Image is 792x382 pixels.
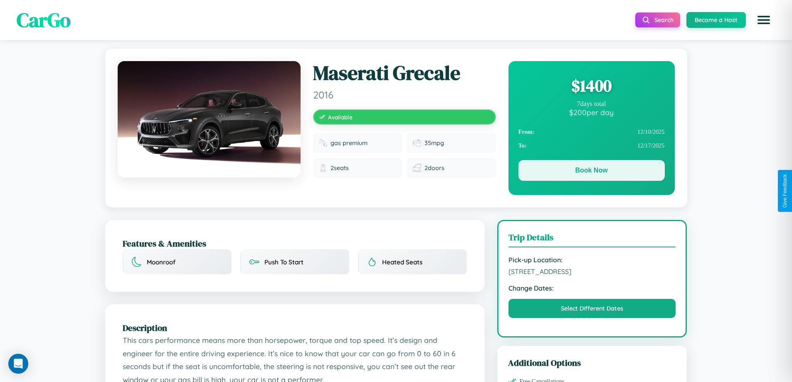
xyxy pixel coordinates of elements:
img: Fuel type [319,139,327,147]
span: gas premium [331,139,368,147]
div: Give Feedback [782,174,788,208]
div: Open Intercom Messenger [8,354,28,374]
span: Push To Start [264,258,303,266]
strong: From: [518,128,535,136]
div: 7 days total [518,100,665,108]
h1: Maserati Grecale [313,61,496,85]
span: 35 mpg [424,139,444,147]
img: Maserati Grecale 2016 [118,61,301,177]
h2: Features & Amenities [123,237,467,249]
button: Become a Host [686,12,746,28]
span: Available [328,113,353,121]
div: $ 1400 [518,74,665,97]
span: 2016 [313,89,496,101]
div: 12 / 17 / 2025 [518,139,665,153]
button: Open menu [752,8,775,32]
span: [STREET_ADDRESS] [508,267,676,276]
span: 2 seats [331,164,349,172]
img: Fuel efficiency [413,139,421,147]
span: Heated Seats [382,258,422,266]
strong: Change Dates: [508,284,676,292]
img: Seats [319,164,327,172]
span: 2 doors [424,164,444,172]
div: $ 200 per day [518,108,665,117]
strong: To: [518,142,527,149]
h2: Description [123,322,467,334]
h3: Trip Details [508,231,676,247]
button: Search [635,12,680,27]
strong: Pick-up Location: [508,256,676,264]
button: Book Now [518,160,665,181]
div: 12 / 10 / 2025 [518,125,665,139]
img: Doors [413,164,421,172]
span: Search [654,16,674,24]
h3: Additional Options [508,357,676,369]
span: CarGo [17,6,71,34]
button: Select Different Dates [508,299,676,318]
span: Moonroof [147,258,175,266]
